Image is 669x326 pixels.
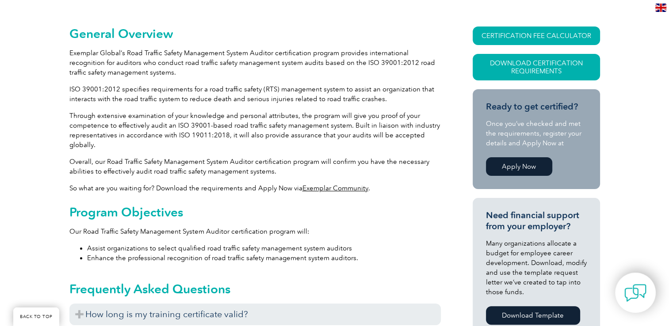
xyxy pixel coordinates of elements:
[302,184,368,192] a: Exemplar Community
[69,84,441,104] p: ISO 39001:2012 specifies requirements for a road traffic safety (RTS) management system to assist...
[87,243,441,253] li: Assist organizations to select qualified road traffic safety management system auditors
[69,303,441,325] h3: How long is my training certificate valid?
[69,227,441,236] p: Our Road Traffic Safety Management System Auditor certification program will:
[69,183,441,193] p: So what are you waiting for? Download the requirements and Apply Now via .
[655,4,666,12] img: en
[486,101,587,112] h3: Ready to get certified?
[69,111,441,150] p: Through extensive examination of your knowledge and personal attributes, the program will give yo...
[69,205,441,219] h2: Program Objectives
[473,27,600,45] a: CERTIFICATION FEE CALCULATOR
[13,307,59,326] a: BACK TO TOP
[486,119,587,148] p: Once you’ve checked and met the requirements, register your details and Apply Now at
[624,282,646,304] img: contact-chat.png
[486,239,587,297] p: Many organizations allocate a budget for employee career development. Download, modify and use th...
[486,306,580,325] a: Download Template
[69,48,441,77] p: Exemplar Global’s Road Traffic Safety Management System Auditor certification program provides in...
[486,210,587,232] h3: Need financial support from your employer?
[473,54,600,80] a: Download Certification Requirements
[69,282,441,296] h2: Frequently Asked Questions
[69,157,441,176] p: Overall, our Road Traffic Safety Management System Auditor certification program will confirm you...
[486,157,552,176] a: Apply Now
[69,27,441,41] h2: General Overview
[87,253,441,263] li: Enhance the professional recognition of road traffic safety management system auditors.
